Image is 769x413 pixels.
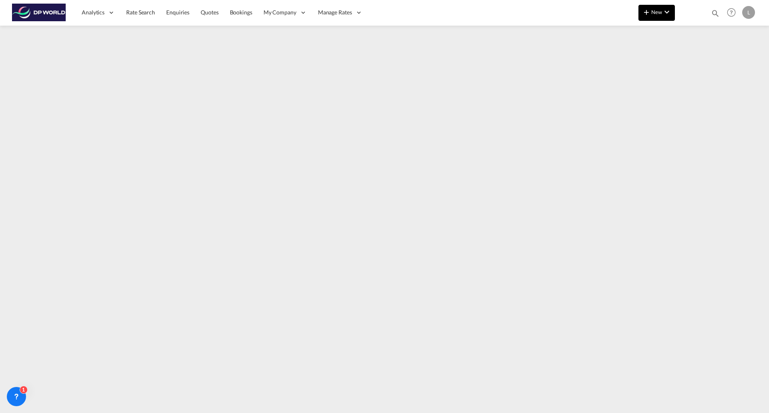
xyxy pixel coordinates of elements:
span: Enquiries [166,9,189,16]
span: Rate Search [126,9,155,16]
span: Help [725,6,738,19]
span: New [642,9,672,15]
md-icon: icon-plus 400-fg [642,7,651,17]
md-icon: icon-chevron-down [662,7,672,17]
button: icon-plus 400-fgNewicon-chevron-down [638,5,675,21]
span: My Company [264,8,296,16]
md-icon: icon-magnify [711,9,720,18]
div: icon-magnify [711,9,720,21]
span: Quotes [201,9,218,16]
div: L [742,6,755,19]
img: c08ca190194411f088ed0f3ba295208c.png [12,4,66,22]
span: Manage Rates [318,8,352,16]
div: Help [725,6,742,20]
span: Bookings [230,9,252,16]
span: Analytics [82,8,105,16]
